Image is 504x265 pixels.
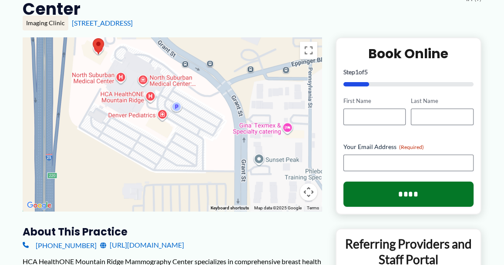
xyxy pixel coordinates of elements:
[364,68,368,76] span: 5
[25,200,54,211] a: Open this area in Google Maps (opens a new window)
[23,238,97,252] a: [PHONE_NUMBER]
[355,68,359,76] span: 1
[343,97,406,105] label: First Name
[343,69,474,75] p: Step of
[72,19,133,27] a: [STREET_ADDRESS]
[23,16,68,30] div: Imaging Clinic
[300,183,317,201] button: Map camera controls
[343,45,474,62] h2: Book Online
[411,97,474,105] label: Last Name
[399,144,424,150] span: (Required)
[307,205,319,210] a: Terms (opens in new tab)
[343,142,474,151] label: Your Email Address
[100,238,184,252] a: [URL][DOMAIN_NAME]
[254,205,302,210] span: Map data ©2025 Google
[211,205,249,211] button: Keyboard shortcuts
[25,200,54,211] img: Google
[23,225,322,238] h3: About this practice
[300,42,317,59] button: Toggle fullscreen view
